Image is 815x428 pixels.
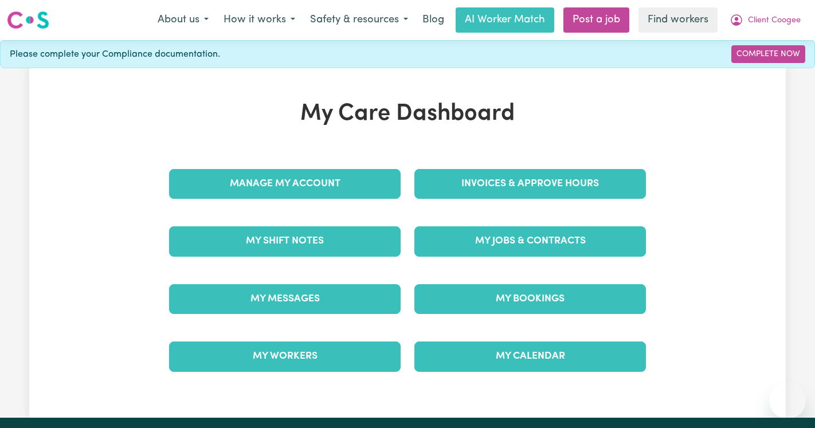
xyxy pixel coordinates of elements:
[638,7,718,33] a: Find workers
[7,10,49,30] img: Careseekers logo
[169,169,401,199] a: Manage My Account
[414,169,646,199] a: Invoices & Approve Hours
[414,284,646,314] a: My Bookings
[169,226,401,256] a: My Shift Notes
[722,8,808,32] button: My Account
[162,100,653,128] h1: My Care Dashboard
[731,45,805,63] a: Complete Now
[769,382,806,419] iframe: Button to launch messaging window
[169,284,401,314] a: My Messages
[216,8,303,32] button: How it works
[169,341,401,371] a: My Workers
[414,226,646,256] a: My Jobs & Contracts
[748,14,801,27] span: Client Coogee
[416,7,451,33] a: Blog
[303,8,416,32] button: Safety & resources
[7,7,49,33] a: Careseekers logo
[456,7,554,33] a: AI Worker Match
[563,7,629,33] a: Post a job
[150,8,216,32] button: About us
[414,341,646,371] a: My Calendar
[10,48,220,61] span: Please complete your Compliance documentation.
